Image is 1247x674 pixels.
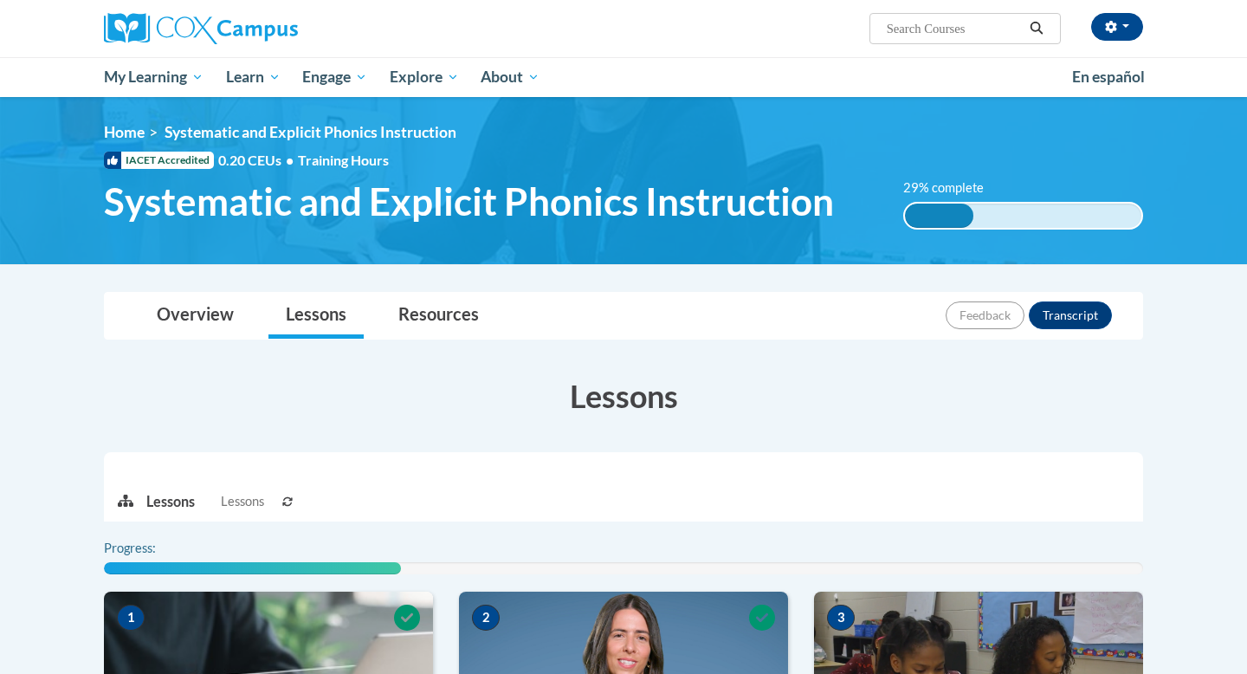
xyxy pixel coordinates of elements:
[1024,18,1050,39] button: Search
[93,57,215,97] a: My Learning
[139,293,251,339] a: Overview
[298,152,389,168] span: Training Hours
[268,293,364,339] a: Lessons
[827,605,855,631] span: 3
[104,178,834,224] span: Systematic and Explicit Phonics Instruction
[104,123,145,141] a: Home
[481,67,540,87] span: About
[381,293,496,339] a: Resources
[221,492,264,511] span: Lessons
[390,67,459,87] span: Explore
[104,13,433,44] a: Cox Campus
[291,57,378,97] a: Engage
[104,374,1143,418] h3: Lessons
[218,151,298,170] span: 0.20 CEUs
[104,67,204,87] span: My Learning
[165,123,456,141] span: Systematic and Explicit Phonics Instruction
[104,13,298,44] img: Cox Campus
[470,57,552,97] a: About
[215,57,292,97] a: Learn
[117,605,145,631] span: 1
[146,492,195,511] p: Lessons
[885,18,1024,39] input: Search Courses
[1029,301,1112,329] button: Transcript
[905,204,973,228] div: 29% complete
[1061,59,1156,95] a: En español
[104,152,214,169] span: IACET Accredited
[286,152,294,168] span: •
[946,301,1024,329] button: Feedback
[1072,68,1145,86] span: En español
[226,67,281,87] span: Learn
[302,67,367,87] span: Engage
[1091,13,1143,41] button: Account Settings
[104,539,204,558] label: Progress:
[378,57,470,97] a: Explore
[472,605,500,631] span: 2
[78,57,1169,97] div: Main menu
[903,178,1003,198] label: 29% complete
